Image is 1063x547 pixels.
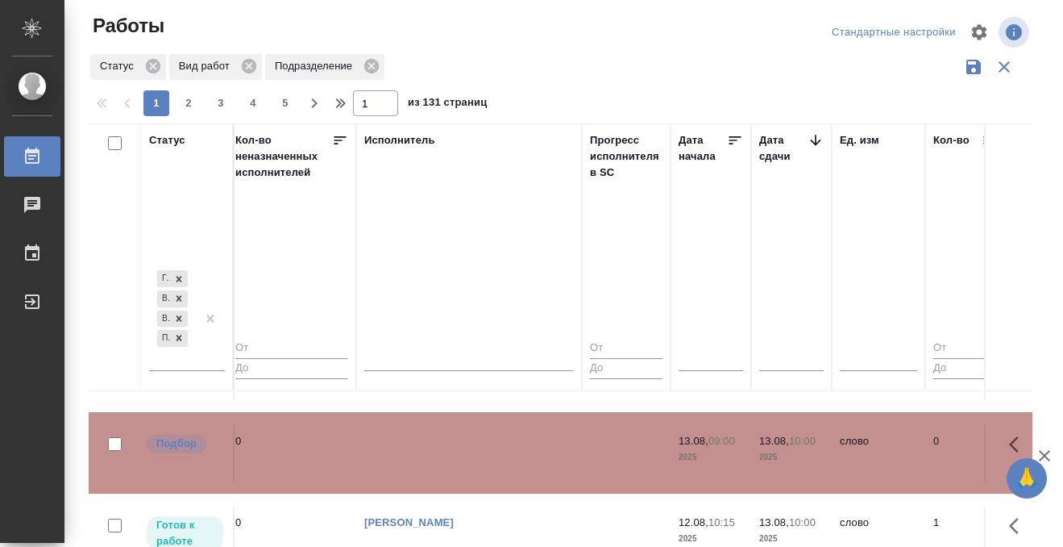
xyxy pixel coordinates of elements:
[149,132,185,148] div: Статус
[157,270,170,287] div: Готов к работе
[679,435,708,447] p: 13.08,
[157,330,170,347] div: Подбор
[679,531,743,547] p: 2025
[89,13,164,39] span: Работы
[208,90,234,116] button: 3
[933,339,998,359] input: От
[176,95,201,111] span: 2
[156,328,189,349] div: Готов к работе, В работе, В ожидании, Подбор
[364,132,435,148] div: Исполнитель
[156,289,189,309] div: Готов к работе, В работе, В ожидании, Подбор
[828,20,960,45] div: split button
[840,132,879,148] div: Ед. изм
[759,449,824,466] p: 2025
[960,13,999,52] span: Настроить таблицу
[1013,461,1040,495] span: 🙏
[925,425,1006,482] td: 0
[759,516,789,528] p: 13.08,
[145,433,225,455] div: Можно подбирать исполнителей
[759,531,824,547] p: 2025
[999,425,1038,464] button: Здесь прячутся важные кнопки
[156,436,197,452] p: Подбор
[235,132,332,181] div: Кол-во неназначенных исполнителей
[240,95,266,111] span: 4
[933,358,998,378] input: До
[275,58,358,74] p: Подразделение
[169,54,262,80] div: Вид работ
[235,339,348,359] input: От
[999,507,1038,545] button: Здесь прячутся важные кнопки
[789,516,816,528] p: 10:00
[679,449,743,466] p: 2025
[157,290,170,307] div: В работе
[958,52,989,82] button: Сохранить фильтры
[208,95,234,111] span: 3
[364,516,454,528] a: [PERSON_NAME]
[590,358,662,378] input: До
[265,54,384,80] div: Подразделение
[1007,458,1047,499] button: 🙏
[408,93,487,116] span: из 131 страниц
[179,58,235,74] p: Вид работ
[272,95,298,111] span: 5
[240,90,266,116] button: 4
[235,358,348,378] input: До
[759,435,789,447] p: 13.08,
[759,132,808,165] div: Дата сдачи
[227,425,356,482] td: 0
[679,132,727,165] div: Дата начала
[832,425,925,482] td: слово
[272,90,298,116] button: 5
[157,311,170,328] div: В ожидании
[989,52,1019,82] button: Сбросить фильтры
[156,309,189,329] div: Готов к работе, В работе, В ожидании, Подбор
[708,435,735,447] p: 09:00
[176,90,201,116] button: 2
[789,435,816,447] p: 10:00
[590,339,662,359] input: От
[90,54,166,80] div: Статус
[156,269,189,289] div: Готов к работе, В работе, В ожидании, Подбор
[679,516,708,528] p: 12.08,
[100,58,139,74] p: Статус
[708,516,735,528] p: 10:15
[999,17,1032,48] span: Посмотреть информацию
[933,132,970,148] div: Кол-во
[590,132,662,181] div: Прогресс исполнителя в SC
